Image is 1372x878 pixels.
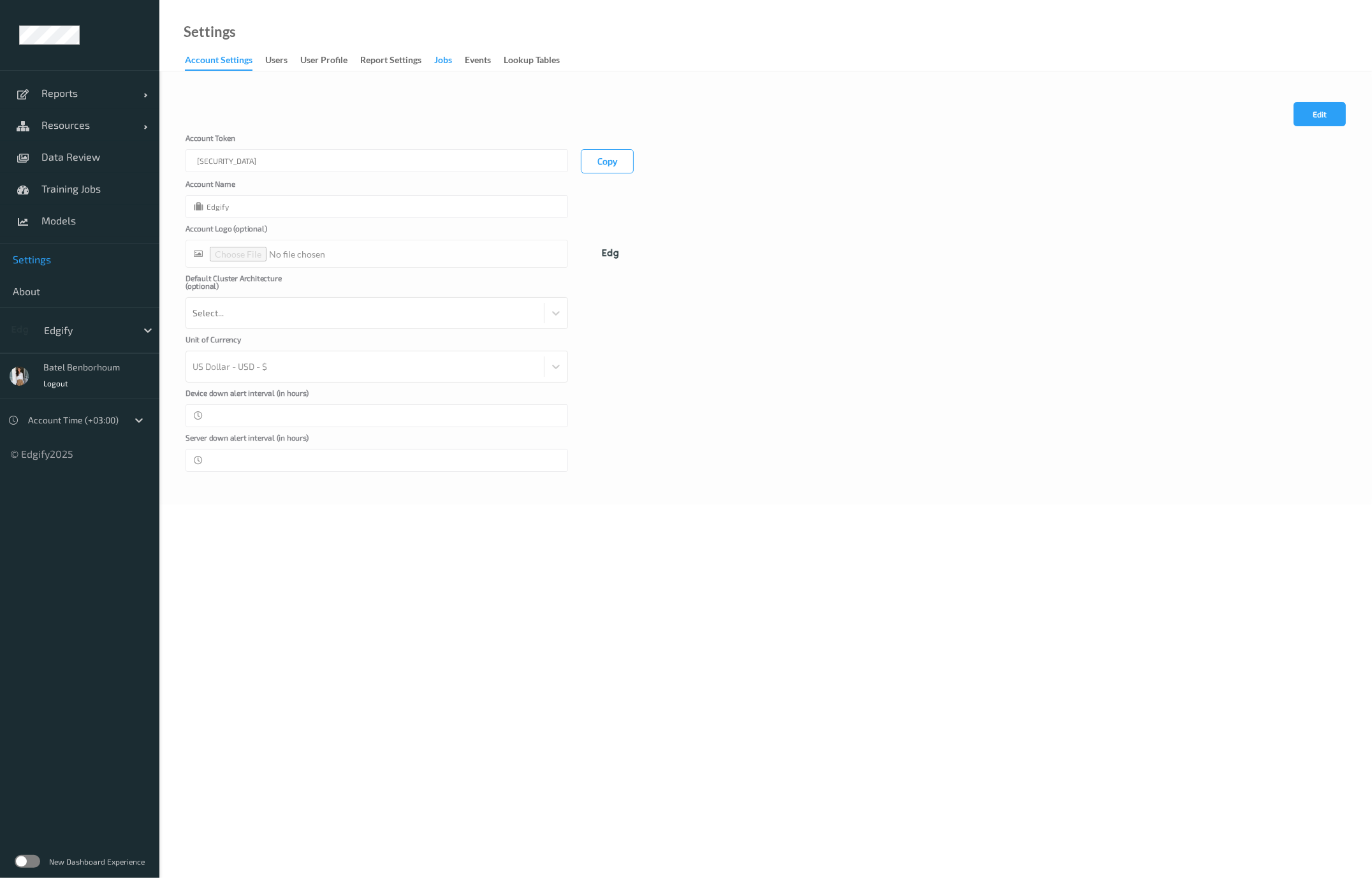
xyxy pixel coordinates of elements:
a: events [465,52,504,70]
label: Account Logo (optional) [186,224,313,240]
div: Lookup Tables [504,54,560,70]
a: User Profile [300,52,360,70]
a: Jobs [434,52,465,70]
a: Report Settings [360,52,434,70]
label: Server down alert interval (in hours) [186,434,313,449]
label: Device down alert interval (in hours) [186,389,313,404]
label: Account Name [186,180,313,195]
label: Default Cluster Architecture (optional) [186,274,313,297]
div: Report Settings [360,54,421,70]
a: Account Settings [185,52,265,71]
div: users [265,54,288,70]
div: Account Settings [185,54,252,71]
a: Lookup Tables [504,52,573,70]
a: Settings [184,26,236,38]
div: User Profile [300,54,347,70]
button: Copy [581,149,634,173]
div: Jobs [434,54,452,70]
a: users [265,52,300,70]
label: Account Token [186,134,313,149]
button: Edit [1294,102,1346,126]
div: events [465,54,491,70]
label: Unit of Currency [186,335,313,351]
